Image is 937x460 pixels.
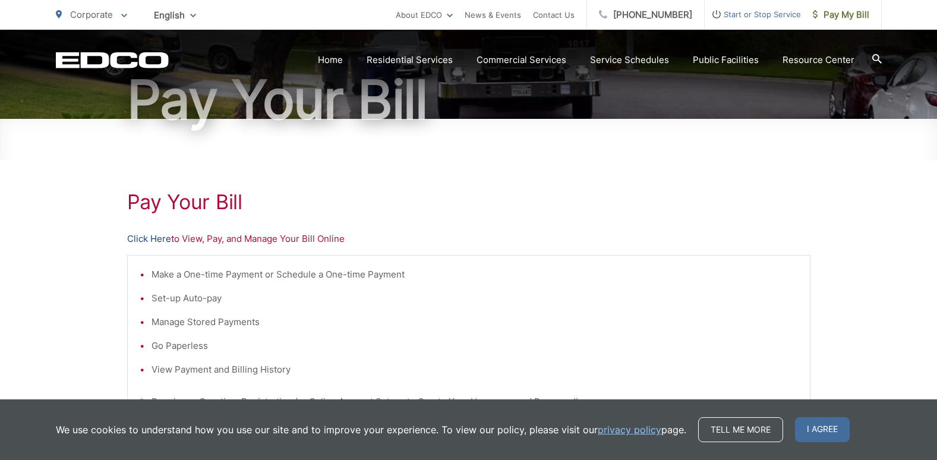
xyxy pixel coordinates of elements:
[152,267,798,282] li: Make a One-time Payment or Schedule a One-time Payment
[145,5,205,26] span: English
[70,9,113,20] span: Corporate
[152,291,798,305] li: Set-up Auto-pay
[127,190,810,214] h1: Pay Your Bill
[813,8,869,22] span: Pay My Bill
[396,8,453,22] a: About EDCO
[318,53,343,67] a: Home
[367,53,453,67] a: Residential Services
[783,53,854,67] a: Resource Center
[140,395,798,409] p: * Requires a One-time Registration (or Online Account Set-up to Create Your Username and Password)
[56,70,882,130] h1: Pay Your Bill
[795,417,850,442] span: I agree
[152,339,798,353] li: Go Paperless
[698,417,783,442] a: Tell me more
[693,53,759,67] a: Public Facilities
[533,8,575,22] a: Contact Us
[477,53,566,67] a: Commercial Services
[127,232,810,246] p: to View, Pay, and Manage Your Bill Online
[590,53,669,67] a: Service Schedules
[465,8,521,22] a: News & Events
[598,423,661,437] a: privacy policy
[152,315,798,329] li: Manage Stored Payments
[127,232,171,246] a: Click Here
[56,423,686,437] p: We use cookies to understand how you use our site and to improve your experience. To view our pol...
[152,363,798,377] li: View Payment and Billing History
[56,52,169,68] a: EDCD logo. Return to the homepage.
